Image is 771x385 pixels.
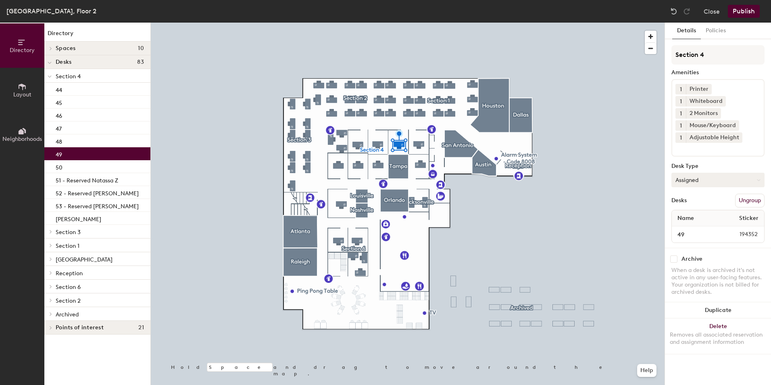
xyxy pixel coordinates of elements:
p: [PERSON_NAME] [56,213,101,223]
p: 50 [56,162,63,171]
span: 1 [680,97,682,106]
span: 1 [680,121,682,130]
p: 47 [56,123,62,132]
button: Ungroup [735,194,765,207]
span: Section 4 [56,73,81,80]
button: Close [704,5,720,18]
span: Reception [56,270,83,277]
p: 44 [56,84,62,94]
p: 49 [56,149,62,158]
img: Redo [683,7,691,15]
div: Adjustable Height [686,132,742,143]
span: Directory [10,47,35,54]
span: 21 [138,324,144,331]
span: 1 [680,85,682,94]
span: Desks [56,59,71,65]
span: Points of interest [56,324,104,331]
div: Removes all associated reservation and assignment information [670,331,766,346]
button: 1 [675,132,686,143]
button: Help [637,364,656,377]
p: 48 [56,136,62,145]
div: Mouse/Keyboard [686,120,739,131]
p: 45 [56,97,62,107]
button: DeleteRemoves all associated reservation and assignment information [665,318,771,354]
span: Section 2 [56,297,81,304]
span: Sticker [735,211,763,226]
span: 1 [680,134,682,142]
span: [GEOGRAPHIC_DATA] [56,256,113,263]
span: Section 3 [56,229,81,236]
button: 1 [675,84,686,94]
h1: Directory [44,29,150,42]
div: Amenities [671,69,765,76]
div: Desks [671,197,687,204]
div: Whiteboard [686,96,726,107]
span: Archived [56,311,79,318]
span: Spaces [56,45,76,52]
div: Archive [681,256,702,262]
img: Undo [670,7,678,15]
button: Policies [701,23,731,39]
div: When a desk is archived it's not active in any user-facing features. Your organization is not bil... [671,267,765,296]
span: Neighborhoods [2,136,42,142]
div: 2 Monitors [686,108,721,119]
button: 1 [675,120,686,131]
span: 83 [137,59,144,65]
button: Publish [728,5,760,18]
p: 52 - Reserved [PERSON_NAME] [56,188,139,197]
button: Details [672,23,701,39]
p: 53 - Reserved [PERSON_NAME] [56,201,139,210]
button: 1 [675,96,686,107]
p: 46 [56,110,62,119]
button: Assigned [671,173,765,187]
button: Duplicate [665,302,771,318]
span: Section 1 [56,243,79,249]
span: 194352 [720,230,763,239]
div: [GEOGRAPHIC_DATA], Floor 2 [6,6,96,16]
span: 1 [680,109,682,118]
button: 1 [675,108,686,119]
div: Printer [686,84,712,94]
span: Name [673,211,698,226]
input: Unnamed desk [673,229,720,240]
span: 10 [138,45,144,52]
span: Section 6 [56,284,81,291]
span: Layout [13,91,31,98]
div: Desk Type [671,163,765,169]
p: 51 - Reserved Natassa Z [56,175,118,184]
